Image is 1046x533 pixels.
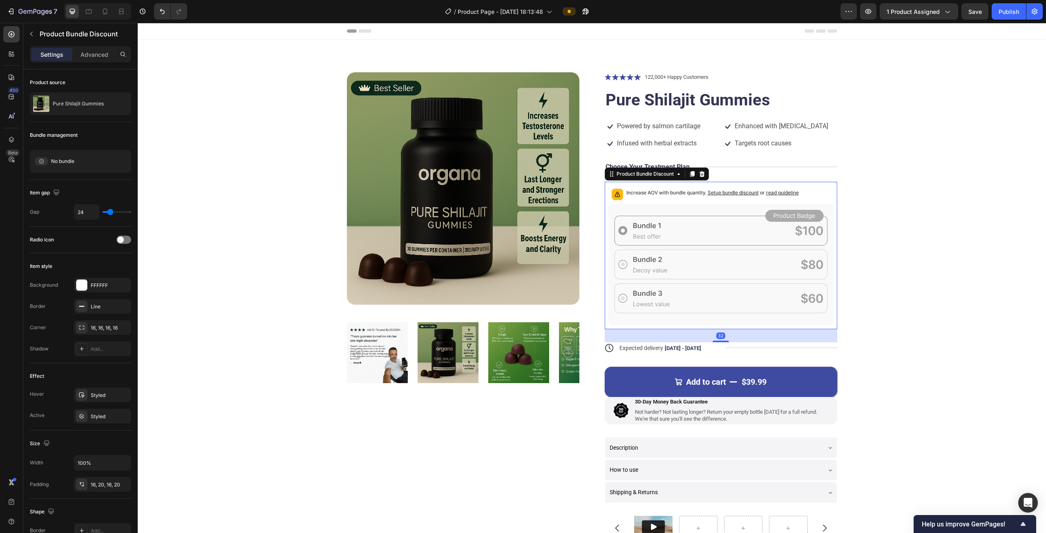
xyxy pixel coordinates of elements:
[477,147,538,155] div: Product Bundle Discount
[30,390,44,398] div: Hover
[30,324,46,331] div: Corner
[53,101,104,107] p: Pure Shilajit Gummies
[497,386,692,400] p: Not harder? Not lasting longer? Return your empty bottle [DATE] for a full refund. We're that sur...
[968,8,982,15] span: Save
[472,444,501,450] span: How to use
[675,494,698,517] button: Carousel Next Arrow
[496,493,535,515] img: Alt image
[30,506,56,517] div: Shape
[91,324,129,332] div: 16, 16, 16, 16
[497,376,692,383] p: 30-Day Money Back Guarantee
[603,353,630,365] div: $39.99
[425,325,435,335] button: Carousel Next Arrow
[30,187,61,198] div: Item gap
[91,346,129,353] div: Add...
[1018,493,1038,513] div: Open Intercom Messenger
[51,158,74,165] span: No bundle
[40,29,128,39] p: Product Bundle Discount
[3,3,61,20] button: 7
[961,3,988,20] button: Save
[579,310,588,316] div: 32
[138,23,1046,533] iframe: Design area
[80,50,108,59] p: Advanced
[570,167,621,173] span: Setup bundle discount
[33,96,49,112] img: product feature img
[597,116,654,125] p: Targets root causes
[30,372,44,380] div: Effect
[30,459,43,466] div: Width
[479,99,563,108] p: Powered by salmon cartilage
[6,149,20,156] div: Beta
[468,140,552,149] p: Choose Your Treatment Plan
[887,7,940,16] span: 1 product assigned
[74,205,99,219] input: Auto
[527,322,563,328] span: [DATE] - [DATE]
[30,236,54,243] div: Radio icon
[30,412,45,419] div: Active
[472,466,520,473] span: Shipping & Returns
[999,7,1019,16] div: Publish
[621,167,661,173] span: or
[30,132,78,139] div: Bundle management
[74,455,131,470] input: Auto
[880,3,958,20] button: 1 product assigned
[504,497,527,511] button: Play
[91,392,129,399] div: Styled
[91,303,129,310] div: Line
[30,438,51,449] div: Size
[30,345,49,352] div: Shadow
[91,481,129,488] div: 16, 20, 16, 20
[992,3,1026,20] button: Publish
[922,520,1018,528] span: Help us improve GemPages!
[30,79,65,86] div: Product source
[54,7,57,16] p: 7
[507,50,571,58] p: 122,000+ Happy Customers
[474,378,493,397] img: gempages_504858866593301383-97612b60-c964-40b9-ac7d-e30fed5e0a73.png
[30,481,49,488] div: Padding
[8,87,20,94] div: 450
[30,281,58,289] div: Background
[454,7,456,16] span: /
[91,282,129,289] div: FFFFFF
[922,519,1028,529] button: Show survey - Help us improve GemPages!
[154,3,187,20] div: Undo/Redo
[628,167,661,173] span: read guideline
[468,494,491,517] button: Carousel Back Arrow
[489,166,661,174] p: Increase AOV with bundle quantity.
[216,325,226,335] button: Carousel Back Arrow
[91,413,129,420] div: Styled
[479,116,559,125] p: Infused with herbal extracts
[458,7,543,16] span: Product Page - [DATE] 18:13:48
[548,354,588,364] div: Add to cart
[40,50,63,59] p: Settings
[467,344,700,374] button: Add to cart
[482,322,525,328] span: Expected delivery
[30,303,46,310] div: Border
[597,99,691,108] p: Enhanced with [MEDICAL_DATA]
[30,263,52,270] div: Item style
[467,66,700,89] h1: Pure Shilajit Gummies
[30,208,39,216] div: Gap
[472,421,501,428] span: Description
